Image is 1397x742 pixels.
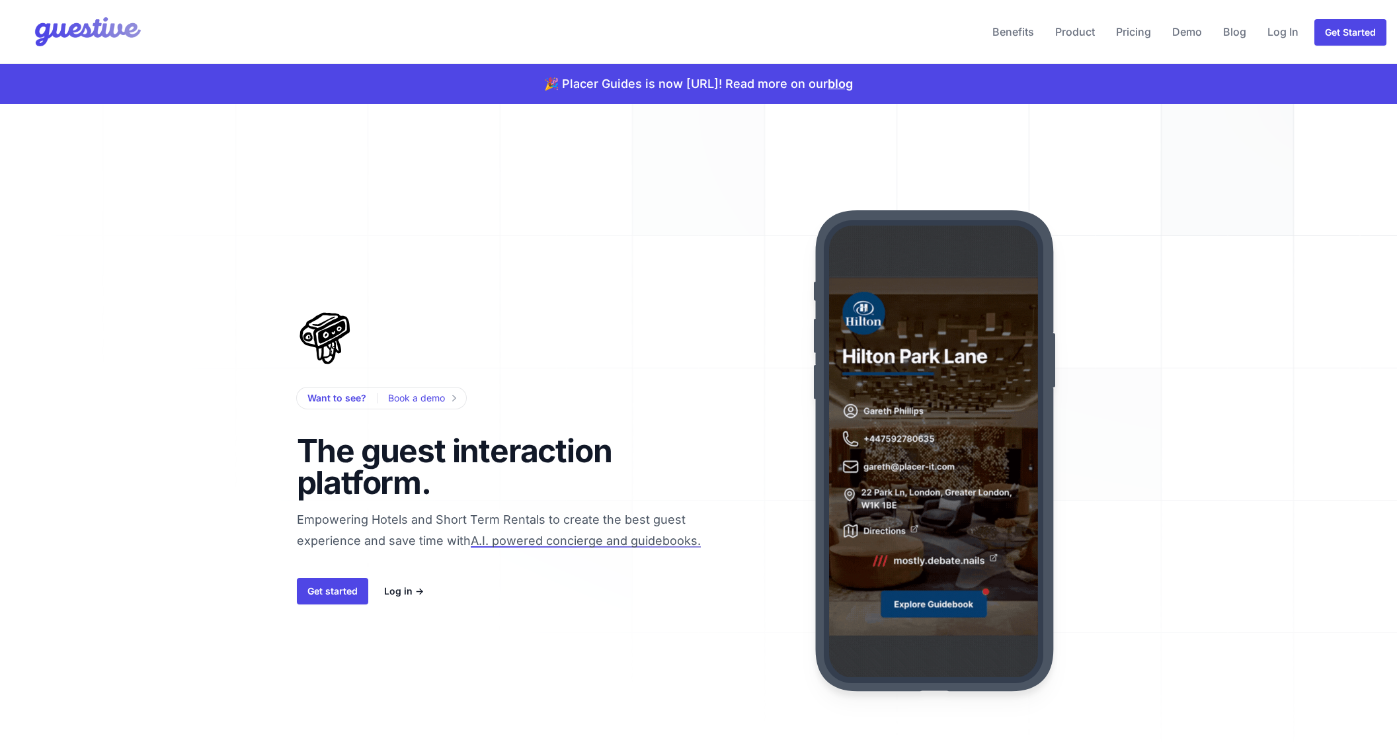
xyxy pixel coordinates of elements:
[297,435,635,499] h1: The guest interaction platform.
[1314,19,1386,46] a: Get Started
[1050,16,1100,48] a: Product
[1111,16,1156,48] a: Pricing
[388,390,456,406] a: Book a demo
[384,583,424,599] a: Log in →
[1262,16,1304,48] a: Log In
[544,75,853,93] p: 🎉 Placer Guides is now [URL]! Read more on our
[471,534,701,548] span: A.I. powered concierge and guidebooks.
[987,16,1039,48] a: Benefits
[11,5,144,58] img: Your Company
[297,513,741,604] span: Empowering Hotels and Short Term Rentals to create the best guest experience and save time with
[1218,16,1252,48] a: Blog
[1167,16,1207,48] a: Demo
[828,77,853,91] a: blog
[297,578,368,604] a: Get started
